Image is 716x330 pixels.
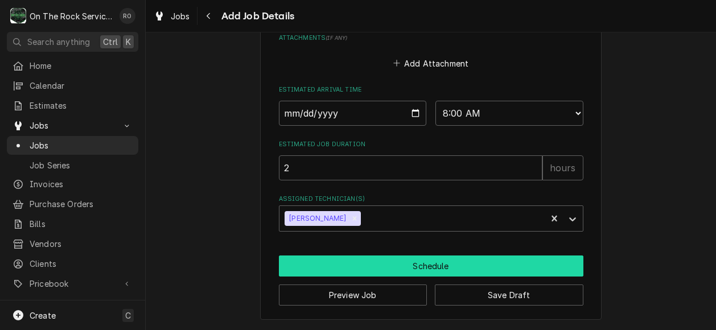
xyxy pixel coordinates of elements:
label: Estimated Job Duration [279,140,583,149]
span: Calendar [30,80,133,92]
div: On The Rock Services's Avatar [10,8,26,24]
span: Jobs [30,119,116,131]
select: Time Select [435,101,583,126]
label: Estimated Arrival Time [279,85,583,94]
a: Clients [7,254,138,273]
a: Reports [7,295,138,314]
span: Create [30,311,56,320]
a: Jobs [149,7,195,26]
div: [PERSON_NAME] [285,211,348,226]
label: Assigned Technician(s) [279,195,583,204]
span: Home [30,60,133,72]
div: O [10,8,26,24]
label: Attachments [279,34,583,43]
div: Remove Todd Brady [348,211,361,226]
span: Reports [30,299,133,311]
span: K [126,36,131,48]
div: Button Group Row [279,255,583,277]
div: Button Group Row [279,277,583,306]
div: Assigned Technician(s) [279,195,583,232]
a: Jobs [7,136,138,155]
a: Invoices [7,175,138,193]
div: Attachments [279,34,583,71]
div: Rich Ortega's Avatar [120,8,135,24]
span: ( if any ) [326,35,347,41]
span: Clients [30,258,133,270]
div: Button Group [279,255,583,306]
span: Invoices [30,178,133,190]
button: Add Attachment [391,55,471,71]
div: RO [120,8,135,24]
button: Schedule [279,255,583,277]
span: Bills [30,218,133,230]
span: Job Series [30,159,133,171]
span: Jobs [171,10,190,22]
div: Estimated Arrival Time [279,85,583,126]
a: Home [7,56,138,75]
div: Estimated Job Duration [279,140,583,180]
div: On The Rock Services [30,10,113,22]
button: Search anythingCtrlK [7,32,138,52]
a: Go to Jobs [7,116,138,135]
span: C [125,310,131,321]
div: hours [542,155,583,180]
button: Preview Job [279,284,427,306]
a: Calendar [7,76,138,95]
span: Jobs [30,139,133,151]
span: Add Job Details [218,9,294,24]
span: Estimates [30,100,133,112]
input: Date [279,101,427,126]
button: Navigate back [200,7,218,25]
span: Ctrl [103,36,118,48]
a: Bills [7,214,138,233]
span: Vendors [30,238,133,250]
span: Search anything [27,36,90,48]
span: Pricebook [30,278,116,290]
a: Go to Pricebook [7,274,138,293]
button: Save Draft [435,284,583,306]
span: Purchase Orders [30,198,133,210]
a: Purchase Orders [7,195,138,213]
a: Vendors [7,234,138,253]
a: Job Series [7,156,138,175]
a: Estimates [7,96,138,115]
